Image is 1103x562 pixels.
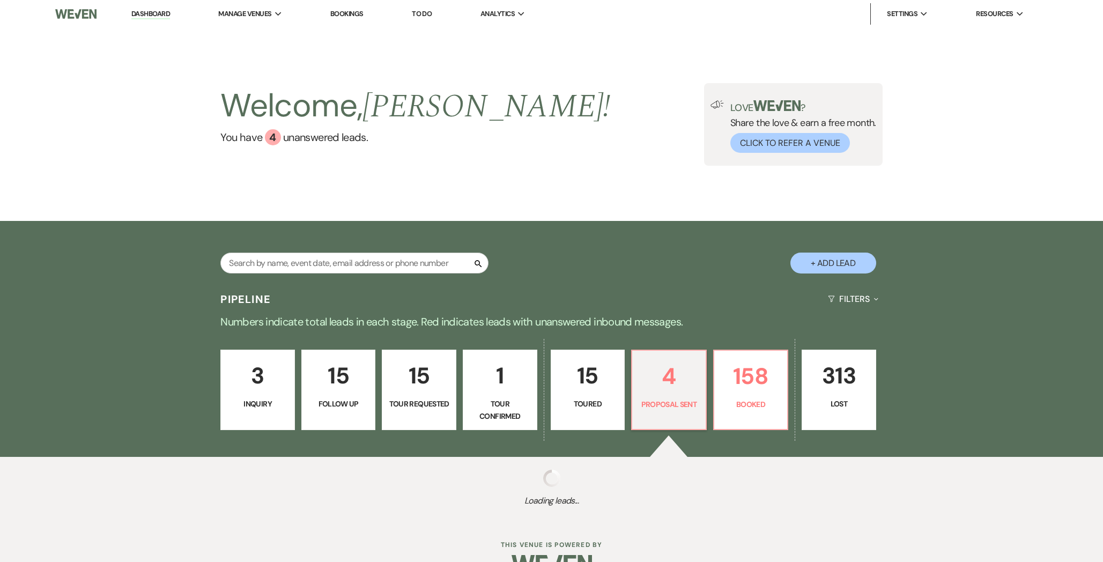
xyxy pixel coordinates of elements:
[220,129,610,145] a: You have 4 unanswered leads.
[220,253,488,273] input: Search by name, event date, email address or phone number
[713,350,789,430] a: 158Booked
[220,350,295,430] a: 3Inquiry
[730,133,850,153] button: Click to Refer a Venue
[308,358,369,394] p: 15
[362,82,610,131] span: [PERSON_NAME] !
[463,350,537,430] a: 1Tour Confirmed
[470,358,530,394] p: 1
[543,470,560,487] img: loading spinner
[389,358,449,394] p: 15
[730,100,876,113] p: Love ?
[227,358,288,394] p: 3
[790,253,876,273] button: + Add Lead
[976,9,1013,19] span: Resources
[382,350,456,430] a: 15Tour Requested
[218,9,271,19] span: Manage Venues
[265,129,281,145] div: 4
[558,398,618,410] p: Toured
[166,313,938,330] p: Numbers indicate total leads in each stage. Red indicates leads with unanswered inbound messages.
[639,398,699,410] p: Proposal Sent
[631,350,707,430] a: 4Proposal Sent
[639,358,699,394] p: 4
[809,358,869,394] p: 313
[724,100,876,153] div: Share the love & earn a free month.
[330,9,364,18] a: Bookings
[887,9,917,19] span: Settings
[55,3,97,25] img: Weven Logo
[220,292,271,307] h3: Pipeline
[389,398,449,410] p: Tour Requested
[753,100,801,111] img: weven-logo-green.svg
[551,350,625,430] a: 15Toured
[721,398,781,410] p: Booked
[710,100,724,109] img: loud-speaker-illustration.svg
[55,494,1048,507] span: Loading leads...
[220,83,610,129] h2: Welcome,
[558,358,618,394] p: 15
[721,358,781,394] p: 158
[301,350,376,430] a: 15Follow Up
[809,398,869,410] p: Lost
[470,398,530,422] p: Tour Confirmed
[227,398,288,410] p: Inquiry
[412,9,432,18] a: To Do
[131,9,170,19] a: Dashboard
[802,350,876,430] a: 313Lost
[480,9,515,19] span: Analytics
[308,398,369,410] p: Follow Up
[824,285,882,313] button: Filters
